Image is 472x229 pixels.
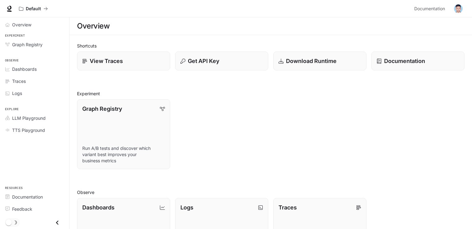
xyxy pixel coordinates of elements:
a: View Traces [77,52,170,70]
h1: Overview [77,20,110,32]
p: Download Runtime [286,57,337,65]
span: Logs [12,90,22,97]
span: Documentation [414,5,445,13]
h2: Shortcuts [77,43,465,49]
h2: Experiment [77,90,465,97]
p: Run A/B tests and discover which variant best improves your business metrics [82,145,165,164]
p: Get API Key [188,57,219,65]
p: View Traces [90,57,123,65]
a: Documentation [371,52,465,70]
span: Overview [12,21,31,28]
img: User avatar [454,4,463,13]
span: LLM Playground [12,115,46,121]
a: Feedback [2,204,67,214]
span: TTS Playground [12,127,45,133]
p: Documentation [384,57,425,65]
p: Logs [180,203,193,212]
span: Graph Registry [12,41,43,48]
a: Download Runtime [273,52,366,70]
a: Traces [2,76,67,87]
a: Documentation [2,191,67,202]
a: TTS Playground [2,125,67,136]
a: Logs [2,88,67,99]
h2: Observe [77,189,465,195]
span: Feedback [12,206,32,212]
button: All workspaces [16,2,51,15]
p: Default [26,6,41,11]
button: Close drawer [50,216,64,229]
a: Dashboards [2,64,67,74]
p: Traces [279,203,297,212]
span: Dark mode toggle [6,219,12,226]
p: Graph Registry [82,105,122,113]
span: Traces [12,78,26,84]
a: Graph RegistryRun A/B tests and discover which variant best improves your business metrics [77,99,170,169]
a: LLM Playground [2,113,67,123]
p: Dashboards [82,203,115,212]
button: User avatar [452,2,465,15]
button: Get API Key [175,52,268,70]
span: Documentation [12,194,43,200]
span: Dashboards [12,66,37,72]
a: Overview [2,19,67,30]
a: Documentation [412,2,450,15]
a: Graph Registry [2,39,67,50]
